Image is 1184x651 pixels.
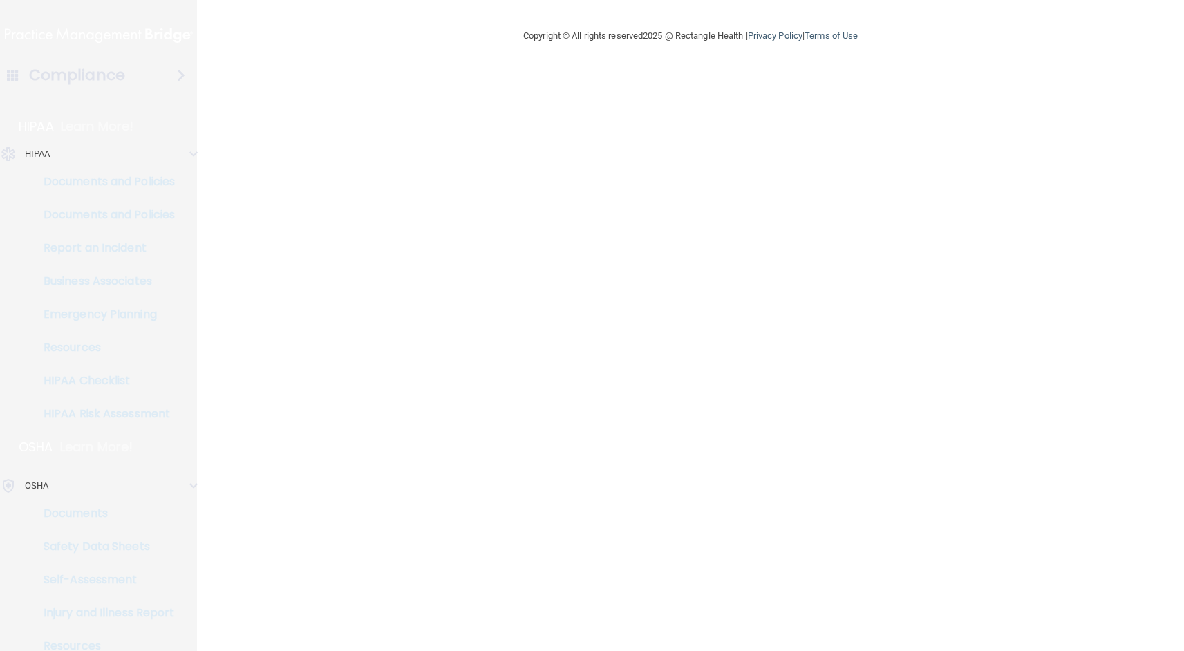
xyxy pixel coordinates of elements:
[19,439,53,455] p: OSHA
[9,606,198,620] p: Injury and Illness Report
[19,118,54,135] p: HIPAA
[25,478,48,494] p: OSHA
[5,21,193,49] img: PMB logo
[29,66,125,85] h4: Compliance
[748,30,802,41] a: Privacy Policy
[9,208,198,222] p: Documents and Policies
[9,573,198,587] p: Self-Assessment
[438,14,943,58] div: Copyright © All rights reserved 2025 @ Rectangle Health | |
[9,274,198,288] p: Business Associates
[9,241,198,255] p: Report an Incident
[9,341,198,355] p: Resources
[805,30,858,41] a: Terms of Use
[9,175,198,189] p: Documents and Policies
[60,439,133,455] p: Learn More!
[9,407,198,421] p: HIPAA Risk Assessment
[9,540,198,554] p: Safety Data Sheets
[9,507,198,520] p: Documents
[25,146,50,162] p: HIPAA
[9,374,198,388] p: HIPAA Checklist
[61,118,134,135] p: Learn More!
[9,308,198,321] p: Emergency Planning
